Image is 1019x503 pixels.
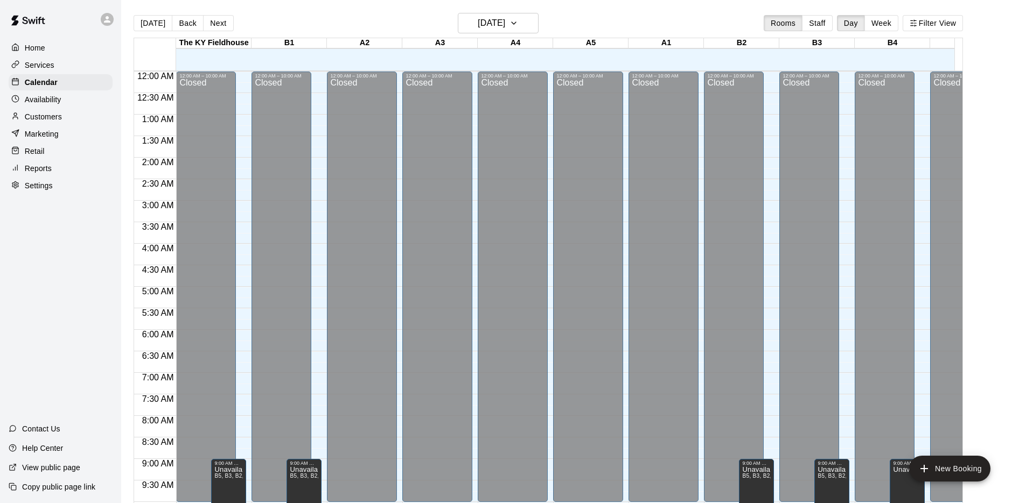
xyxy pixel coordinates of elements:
span: 9:30 AM [139,480,177,490]
span: 7:00 AM [139,373,177,382]
button: Staff [802,15,833,31]
p: Copy public page link [22,481,95,492]
div: 12:00 AM – 10:00 AM [707,73,760,79]
span: 1:00 AM [139,115,177,124]
div: A5 [553,38,629,48]
span: 2:00 AM [139,158,177,167]
div: 9:00 AM – 9:00 PM [818,461,846,466]
span: 5:00 AM [139,287,177,296]
span: 9:00 AM [139,459,177,468]
span: 4:30 AM [139,265,177,274]
span: 6:30 AM [139,351,177,360]
div: 9:00 AM – 9:00 PM [893,461,922,466]
div: 12:00 AM – 10:00 AM [406,73,469,79]
div: 12:00 AM – 10:00 AM: Closed [855,72,915,502]
div: B2 [704,38,779,48]
p: Reports [25,163,52,174]
div: 9:00 AM – 9:00 PM [214,461,243,466]
div: 12:00 AM – 10:00 AM [481,73,545,79]
div: 12:00 AM – 10:00 AM: Closed [629,72,699,502]
a: Reports [9,160,113,176]
div: 12:00 AM – 10:00 AM: Closed [553,72,623,502]
p: View public page [22,462,80,473]
div: 12:00 AM – 10:00 AM [255,73,308,79]
div: 12:00 AM – 10:00 AM: Closed [176,72,236,502]
button: Day [837,15,865,31]
div: 12:00 AM – 10:00 AM [858,73,911,79]
span: 8:00 AM [139,416,177,425]
p: Customers [25,111,62,122]
a: Home [9,40,113,56]
span: 6:00 AM [139,330,177,339]
span: 1:30 AM [139,136,177,145]
span: 4:00 AM [139,244,177,253]
span: 12:30 AM [135,93,177,102]
p: Availability [25,94,61,105]
a: Calendar [9,74,113,90]
button: Filter View [903,15,963,31]
a: Services [9,57,113,73]
span: B5, B3, B2, B1, B4 [214,473,262,479]
button: Week [864,15,898,31]
div: 12:00 AM – 10:00 AM: Closed [402,72,472,502]
div: A4 [478,38,553,48]
p: Help Center [22,443,63,454]
div: B5 [930,38,1006,48]
div: A3 [402,38,478,48]
span: B5, B3, B2, B1, B4 [290,473,338,479]
div: 12:00 AM – 10:00 AM: Closed [930,72,990,502]
div: The KY Fieldhouse [176,38,252,48]
div: 12:00 AM – 10:00 AM: Closed [252,72,311,502]
p: Marketing [25,129,59,139]
div: 12:00 AM – 10:00 AM: Closed [704,72,764,502]
div: 12:00 AM – 10:00 AM: Closed [779,72,839,502]
a: Marketing [9,126,113,142]
button: add [909,456,990,481]
span: B5, B3, B2, B1, B4 [742,473,790,479]
p: Retail [25,146,45,157]
a: Customers [9,109,113,125]
div: Settings [9,178,113,194]
p: Home [25,42,45,53]
span: B5, B3, B2, B1, B4 [818,473,866,479]
div: 12:00 AM – 10:00 AM [179,73,233,79]
a: Retail [9,143,113,159]
h6: [DATE] [478,16,505,31]
p: Settings [25,180,53,191]
span: 3:00 AM [139,201,177,210]
button: [DATE] [458,13,539,33]
div: 12:00 AM – 10:00 AM [330,73,394,79]
div: 9:00 AM – 9:00 PM [290,461,318,466]
span: 5:30 AM [139,308,177,317]
a: Availability [9,91,113,108]
p: Contact Us [22,423,60,434]
div: 12:00 AM – 10:00 AM [632,73,695,79]
span: 3:30 AM [139,222,177,231]
div: B1 [252,38,327,48]
div: 12:00 AM – 10:00 AM: Closed [327,72,397,502]
div: 12:00 AM – 10:00 AM [556,73,620,79]
div: B3 [779,38,855,48]
span: 2:30 AM [139,179,177,188]
div: 12:00 AM – 10:00 AM [783,73,836,79]
p: Services [25,60,54,70]
button: Back [172,15,204,31]
p: Calendar [25,77,58,88]
span: 12:00 AM [135,72,177,81]
div: 9:00 AM – 9:00 PM [742,461,771,466]
div: 12:00 AM – 10:00 AM [933,73,987,79]
span: 8:30 AM [139,437,177,447]
div: A2 [327,38,402,48]
div: A1 [629,38,704,48]
button: Rooms [764,15,802,31]
button: Next [203,15,233,31]
button: [DATE] [134,15,172,31]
